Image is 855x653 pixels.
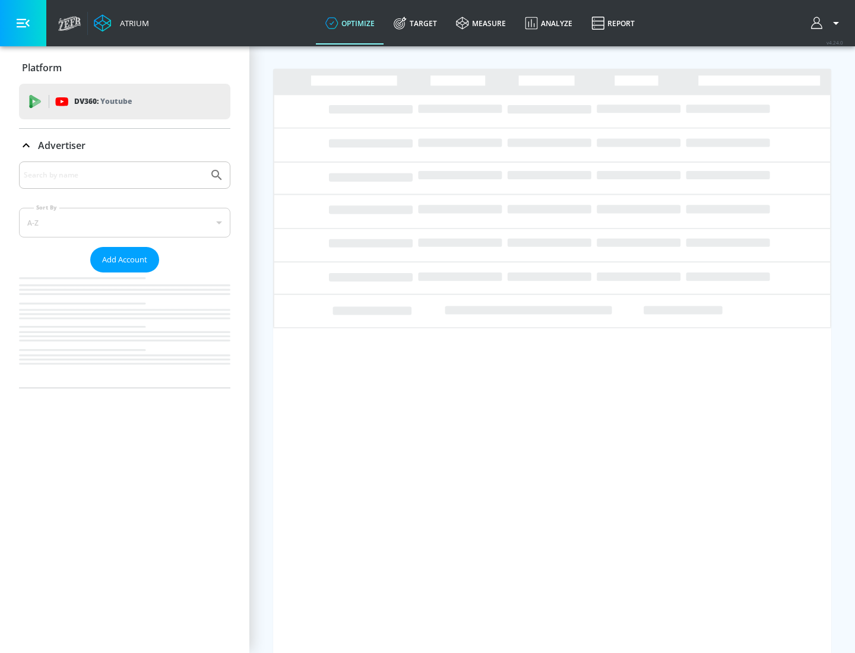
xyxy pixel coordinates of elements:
div: Advertiser [19,161,230,388]
a: Atrium [94,14,149,32]
a: optimize [316,2,384,45]
p: DV360: [74,95,132,108]
div: Advertiser [19,129,230,162]
p: Youtube [100,95,132,107]
div: A-Z [19,208,230,237]
span: v 4.24.0 [826,39,843,46]
p: Platform [22,61,62,74]
div: Platform [19,51,230,84]
button: Add Account [90,247,159,272]
div: Atrium [115,18,149,28]
a: Report [582,2,644,45]
a: measure [446,2,515,45]
nav: list of Advertiser [19,272,230,388]
p: Advertiser [38,139,85,152]
div: DV360: Youtube [19,84,230,119]
label: Sort By [34,204,59,211]
input: Search by name [24,167,204,183]
span: Add Account [102,253,147,267]
a: Analyze [515,2,582,45]
a: Target [384,2,446,45]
